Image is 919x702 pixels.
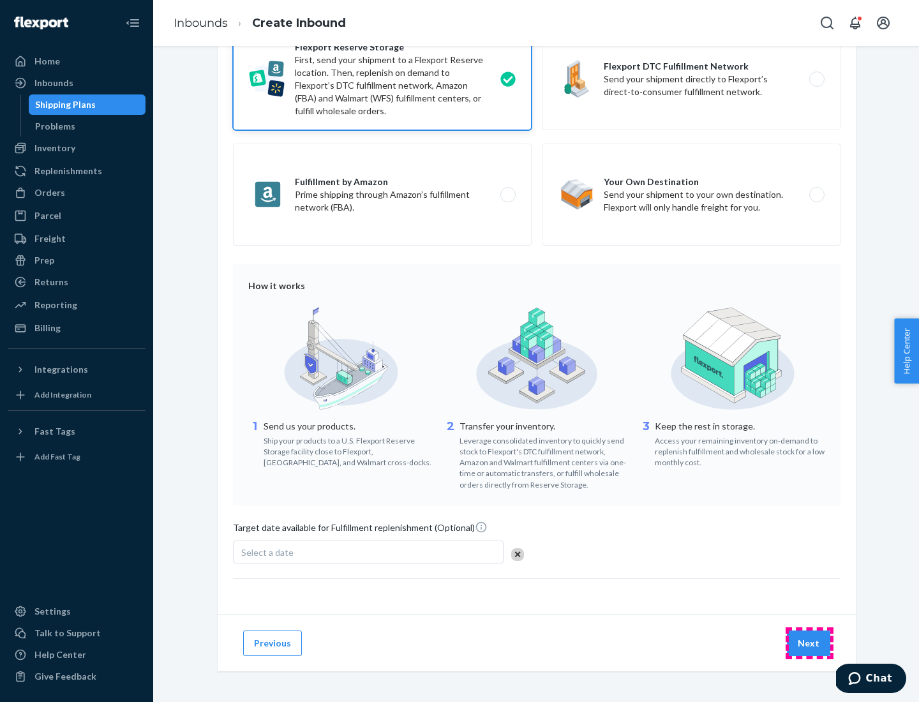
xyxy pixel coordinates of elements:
[8,272,146,292] a: Returns
[34,605,71,618] div: Settings
[233,521,488,539] span: Target date available for Fulfillment replenishment (Optional)
[174,16,228,30] a: Inbounds
[870,10,896,36] button: Open account menu
[34,389,91,400] div: Add Integration
[34,627,101,639] div: Talk to Support
[34,299,77,311] div: Reporting
[252,16,346,30] a: Create Inbound
[35,120,75,133] div: Problems
[34,451,80,462] div: Add Fast Tag
[248,280,825,292] div: How it works
[836,664,906,696] iframe: Opens a widget where you can chat to one of our agents
[34,209,61,222] div: Parcel
[8,645,146,665] a: Help Center
[8,623,146,643] button: Talk to Support
[34,322,61,334] div: Billing
[8,318,146,338] a: Billing
[8,205,146,226] a: Parcel
[241,547,294,558] span: Select a date
[8,73,146,93] a: Inbounds
[35,98,96,111] div: Shipping Plans
[34,55,60,68] div: Home
[8,385,146,405] a: Add Integration
[264,433,434,468] div: Ship your products to a U.S. Flexport Reserve Storage facility close to Flexport, [GEOGRAPHIC_DAT...
[8,359,146,380] button: Integrations
[8,421,146,442] button: Fast Tags
[655,433,825,468] div: Access your remaining inventory on-demand to replenish fulfillment and wholesale stock for a low ...
[34,254,54,267] div: Prep
[655,420,825,433] p: Keep the rest in storage.
[163,4,356,42] ol: breadcrumbs
[8,183,146,203] a: Orders
[34,425,75,438] div: Fast Tags
[459,420,630,433] p: Transfer your inventory.
[34,142,75,154] div: Inventory
[8,51,146,71] a: Home
[34,276,68,288] div: Returns
[639,419,652,468] div: 3
[34,232,66,245] div: Freight
[34,648,86,661] div: Help Center
[8,161,146,181] a: Replenishments
[8,447,146,467] a: Add Fast Tag
[34,186,65,199] div: Orders
[8,228,146,249] a: Freight
[8,295,146,315] a: Reporting
[787,631,830,656] button: Next
[34,670,96,683] div: Give Feedback
[8,666,146,687] button: Give Feedback
[444,419,457,490] div: 2
[34,165,102,177] div: Replenishments
[842,10,868,36] button: Open notifications
[248,419,261,468] div: 1
[29,94,146,115] a: Shipping Plans
[14,17,68,29] img: Flexport logo
[120,10,146,36] button: Close Navigation
[34,77,73,89] div: Inbounds
[29,116,146,137] a: Problems
[814,10,840,36] button: Open Search Box
[459,433,630,490] div: Leverage consolidated inventory to quickly send stock to Flexport's DTC fulfillment network, Amaz...
[8,601,146,622] a: Settings
[264,420,434,433] p: Send us your products.
[34,363,88,376] div: Integrations
[8,138,146,158] a: Inventory
[894,318,919,384] button: Help Center
[8,250,146,271] a: Prep
[243,631,302,656] button: Previous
